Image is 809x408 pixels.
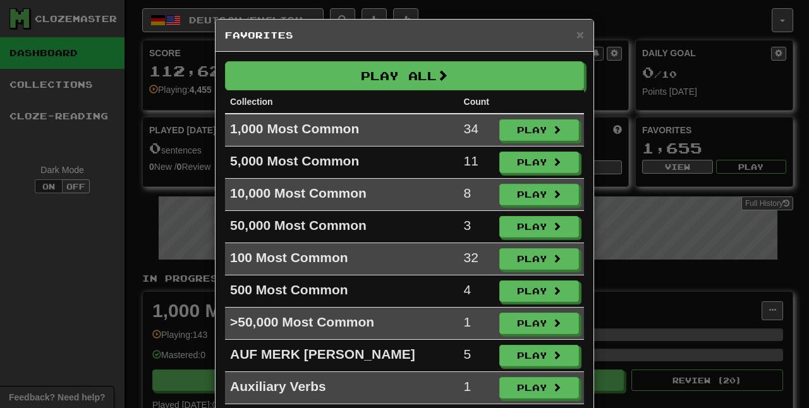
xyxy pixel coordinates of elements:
[459,147,494,179] td: 11
[499,184,579,205] button: Play
[499,313,579,334] button: Play
[459,90,494,114] th: Count
[459,114,494,147] td: 34
[225,179,459,211] td: 10,000 Most Common
[499,280,579,302] button: Play
[459,179,494,211] td: 8
[499,345,579,366] button: Play
[225,308,459,340] td: >50,000 Most Common
[225,372,459,404] td: Auxiliary Verbs
[576,28,584,41] button: Close
[225,275,459,308] td: 500 Most Common
[225,29,584,42] h5: Favorites
[499,119,579,141] button: Play
[459,275,494,308] td: 4
[225,243,459,275] td: 100 Most Common
[225,90,459,114] th: Collection
[499,152,579,173] button: Play
[225,114,459,147] td: 1,000 Most Common
[225,340,459,372] td: AUF MERK [PERSON_NAME]
[459,372,494,404] td: 1
[499,377,579,399] button: Play
[459,243,494,275] td: 32
[225,147,459,179] td: 5,000 Most Common
[499,216,579,237] button: Play
[459,340,494,372] td: 5
[459,211,494,243] td: 3
[225,61,584,90] button: Play All
[576,27,584,42] span: ×
[499,248,579,270] button: Play
[459,308,494,340] td: 1
[225,211,459,243] td: 50,000 Most Common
